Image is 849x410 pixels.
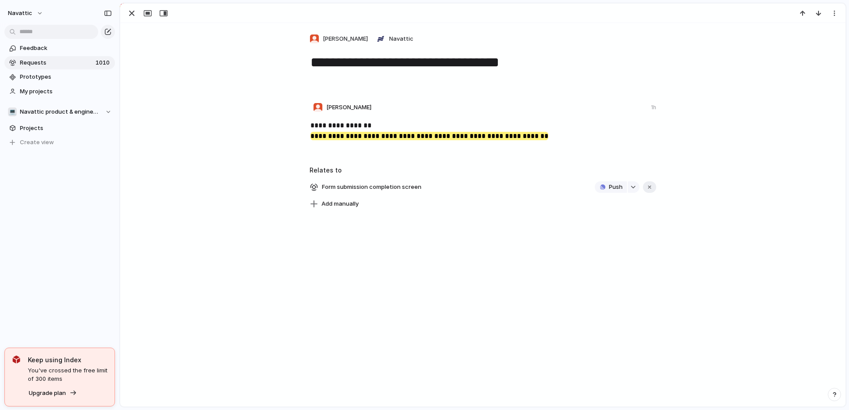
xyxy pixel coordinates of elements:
h3: Relates to [310,165,656,175]
span: Push [609,183,623,192]
span: Navattic product & engineering [20,107,101,116]
span: Add manually [321,199,359,208]
div: 💻 [8,107,17,116]
a: Projects [4,122,115,135]
button: 💻Navattic product & engineering [4,105,115,119]
a: Requests1010 [4,56,115,69]
span: Navattic [389,34,413,43]
span: You've crossed the free limit of 300 items [28,366,107,383]
button: Push [595,181,627,193]
a: My projects [4,85,115,98]
div: 1h [651,103,656,111]
button: Navattic [374,32,416,46]
span: Projects [20,124,112,133]
span: Requests [20,58,93,67]
button: navattic [4,6,48,20]
button: Create view [4,136,115,149]
a: Prototypes [4,70,115,84]
span: Keep using Index [28,355,107,364]
span: [PERSON_NAME] [326,103,371,112]
a: Feedback [4,42,115,55]
span: Create view [20,138,54,147]
button: Upgrade plan [26,387,80,399]
button: Add manually [306,198,362,210]
span: 1010 [96,58,111,67]
span: Feedback [20,44,112,53]
span: navattic [8,9,32,18]
span: Prototypes [20,73,112,81]
span: [PERSON_NAME] [323,34,368,43]
span: Form submission completion screen [319,181,424,193]
button: [PERSON_NAME] [307,32,370,46]
span: Upgrade plan [29,389,66,398]
span: My projects [20,87,112,96]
